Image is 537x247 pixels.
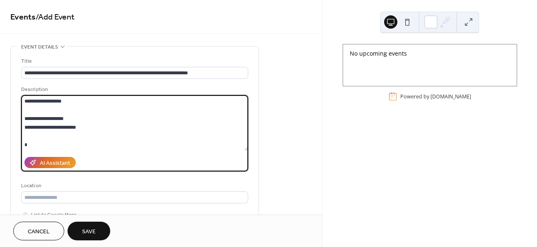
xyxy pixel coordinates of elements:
a: [DOMAIN_NAME] [431,93,471,100]
span: Save [82,227,96,236]
div: Title [21,57,247,66]
button: Cancel [13,222,64,240]
a: Events [10,9,36,25]
div: No upcoming events [350,49,510,57]
span: / Add Event [36,9,75,25]
span: Event details [21,43,58,51]
div: Location [21,181,247,190]
div: Powered by [400,93,471,100]
span: Link to Google Maps [31,210,77,219]
div: AI Assistant [40,159,70,168]
button: Save [68,222,110,240]
span: Cancel [28,227,50,236]
button: AI Assistant [24,157,76,168]
div: Description [21,85,247,94]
